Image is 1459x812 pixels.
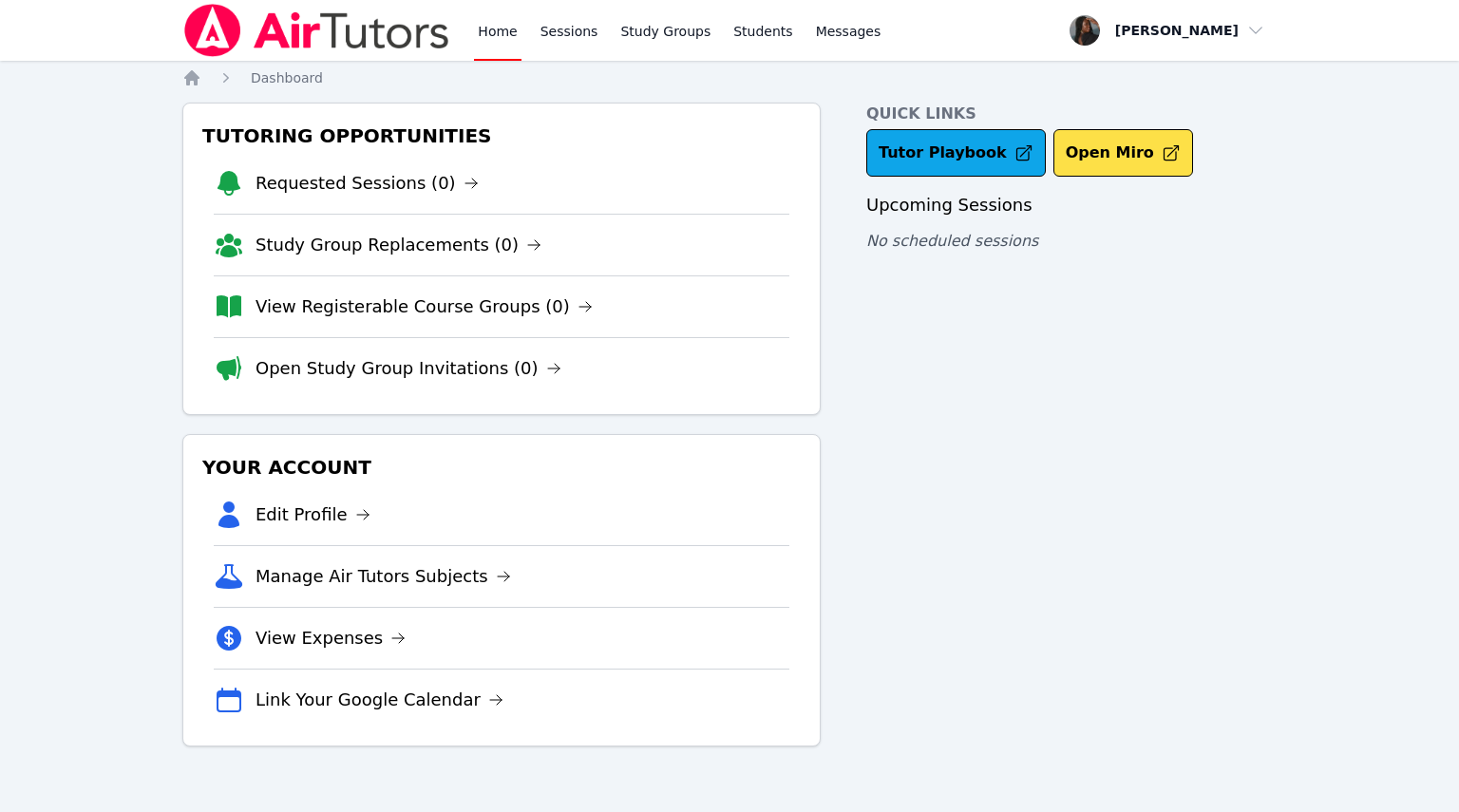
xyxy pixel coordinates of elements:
[256,563,511,590] a: Manage Air Tutors Subjects
[256,170,479,197] a: Requested Sessions (0)
[256,687,503,713] a: Link Your Google Calendar
[182,4,451,57] img: Air Tutors
[256,232,541,258] a: Study Group Replacements (0)
[256,293,593,320] a: View Registerable Course Groups (0)
[256,501,370,528] a: Edit Profile
[182,68,1277,87] nav: Breadcrumb
[866,192,1277,218] h3: Upcoming Sessions
[866,232,1038,250] span: No scheduled sessions
[816,22,881,41] span: Messages
[199,119,805,153] h3: Tutoring Opportunities
[251,70,323,85] span: Dashboard
[866,129,1046,177] a: Tutor Playbook
[256,355,561,382] a: Open Study Group Invitations (0)
[256,625,406,651] a: View Expenses
[251,68,323,87] a: Dashboard
[199,450,805,484] h3: Your Account
[866,103,1277,125] h4: Quick Links
[1053,129,1193,177] button: Open Miro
